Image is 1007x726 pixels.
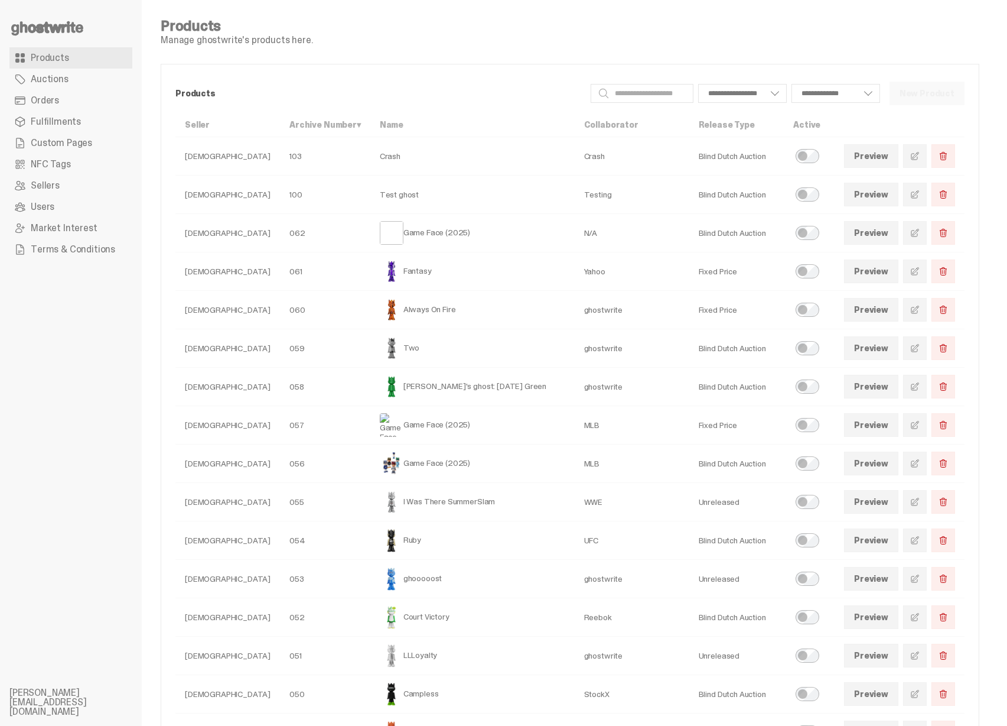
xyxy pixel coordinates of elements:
[280,252,370,291] td: 061
[689,637,784,675] td: Unreleased
[575,252,689,291] td: Yahoo
[280,675,370,714] td: 050
[9,111,132,132] a: Fulfillments
[9,47,132,69] a: Products
[370,483,575,521] td: I Was There SummerSlam
[931,567,955,591] button: Delete Product
[175,598,280,637] td: [DEMOGRAPHIC_DATA]
[844,183,898,206] a: Preview
[370,176,575,214] td: Test ghost
[9,688,151,717] li: [PERSON_NAME][EMAIL_ADDRESS][DOMAIN_NAME]
[689,291,784,329] td: Fixed Price
[575,445,689,483] td: MLB
[370,329,575,368] td: Two
[280,445,370,483] td: 056
[689,483,784,521] td: Unreleased
[689,560,784,598] td: Unreleased
[689,329,784,368] td: Blind Dutch Auction
[31,138,92,148] span: Custom Pages
[380,375,403,398] img: Schrödinger's ghost: Sunday Green
[931,452,955,475] button: Delete Product
[175,560,280,598] td: [DEMOGRAPHIC_DATA]
[175,137,280,176] td: [DEMOGRAPHIC_DATA]
[380,529,403,552] img: Ruby
[175,113,280,137] th: Seller
[575,406,689,445] td: MLB
[575,521,689,560] td: UFC
[931,260,955,283] button: Delete Product
[380,605,403,629] img: Court Victory
[175,176,280,214] td: [DEMOGRAPHIC_DATA]
[280,329,370,368] td: 059
[289,119,361,130] a: Archive Number▾
[175,445,280,483] td: [DEMOGRAPHIC_DATA]
[280,291,370,329] td: 060
[931,605,955,629] button: Delete Product
[31,202,54,212] span: Users
[575,137,689,176] td: Crash
[370,445,575,483] td: Game Face (2025)
[280,176,370,214] td: 100
[370,291,575,329] td: Always On Fire
[31,245,115,254] span: Terms & Conditions
[370,675,575,714] td: Campless
[280,598,370,637] td: 052
[931,490,955,514] button: Delete Product
[9,218,132,239] a: Market Interest
[844,413,898,437] a: Preview
[31,74,69,84] span: Auctions
[380,567,403,591] img: ghooooost
[175,368,280,406] td: [DEMOGRAPHIC_DATA]
[380,644,403,667] img: LLLoyalty
[931,144,955,168] button: Delete Product
[689,445,784,483] td: Blind Dutch Auction
[844,452,898,475] a: Preview
[175,329,280,368] td: [DEMOGRAPHIC_DATA]
[280,406,370,445] td: 057
[370,560,575,598] td: ghooooost
[175,483,280,521] td: [DEMOGRAPHIC_DATA]
[380,260,403,283] img: Fantasy
[575,176,689,214] td: Testing
[575,637,689,675] td: ghostwrite
[575,214,689,252] td: N/A
[161,19,313,33] h4: Products
[689,214,784,252] td: Blind Dutch Auction
[31,53,69,63] span: Products
[280,560,370,598] td: 053
[9,175,132,196] a: Sellers
[370,598,575,637] td: Court Victory
[9,196,132,218] a: Users
[31,117,81,127] span: Fulfillments
[844,682,898,706] a: Preview
[380,490,403,514] img: I Was There SummerSlam
[844,567,898,591] a: Preview
[931,644,955,667] button: Delete Product
[931,413,955,437] button: Delete Product
[689,675,784,714] td: Blind Dutch Auction
[357,119,361,130] span: ▾
[931,682,955,706] button: Delete Product
[175,675,280,714] td: [DEMOGRAPHIC_DATA]
[844,644,898,667] a: Preview
[844,336,898,360] a: Preview
[575,560,689,598] td: ghostwrite
[280,483,370,521] td: 055
[370,214,575,252] td: Game Face (2025)
[844,490,898,514] a: Preview
[380,221,403,245] img: Game Face (2025)
[380,336,403,360] img: Two
[370,252,575,291] td: Fantasy
[575,368,689,406] td: ghostwrite
[175,291,280,329] td: [DEMOGRAPHIC_DATA]
[380,298,403,322] img: Always On Fire
[280,214,370,252] td: 062
[9,69,132,90] a: Auctions
[370,406,575,445] td: Game Face (2025)
[280,521,370,560] td: 054
[689,252,784,291] td: Fixed Price
[175,637,280,675] td: [DEMOGRAPHIC_DATA]
[280,368,370,406] td: 058
[9,154,132,175] a: NFC Tags
[380,682,403,706] img: Campless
